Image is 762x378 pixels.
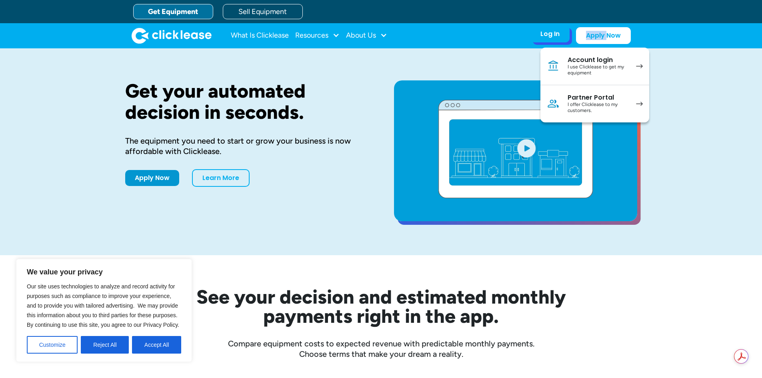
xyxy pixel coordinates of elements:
[295,28,340,44] div: Resources
[132,28,212,44] a: home
[568,64,628,76] div: I use Clicklease to get my equipment
[568,102,628,114] div: I offer Clicklease to my customers.
[516,137,537,159] img: Blue play button logo on a light blue circular background
[125,80,368,123] h1: Get your automated decision in seconds.
[540,30,560,38] div: Log In
[636,102,643,106] img: arrow
[27,267,181,277] p: We value your privacy
[568,56,628,64] div: Account login
[576,27,631,44] a: Apply Now
[16,259,192,362] div: We value your privacy
[540,48,649,122] nav: Log In
[27,283,179,328] span: Our site uses technologies to analyze and record activity for purposes such as compliance to impr...
[192,169,250,187] a: Learn More
[125,136,368,156] div: The equipment you need to start or grow your business is now affordable with Clicklease.
[547,97,560,110] img: Person icon
[132,336,181,354] button: Accept All
[394,80,637,221] a: open lightbox
[568,94,628,102] div: Partner Portal
[157,287,605,326] h2: See your decision and estimated monthly payments right in the app.
[346,28,387,44] div: About Us
[540,48,649,85] a: Account loginI use Clicklease to get my equipment
[231,28,289,44] a: What Is Clicklease
[125,170,179,186] a: Apply Now
[547,60,560,72] img: Bank icon
[27,336,78,354] button: Customize
[132,28,212,44] img: Clicklease logo
[81,336,129,354] button: Reject All
[636,64,643,68] img: arrow
[223,4,303,19] a: Sell Equipment
[133,4,213,19] a: Get Equipment
[540,85,649,122] a: Partner PortalI offer Clicklease to my customers.
[125,338,637,359] div: Compare equipment costs to expected revenue with predictable monthly payments. Choose terms that ...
